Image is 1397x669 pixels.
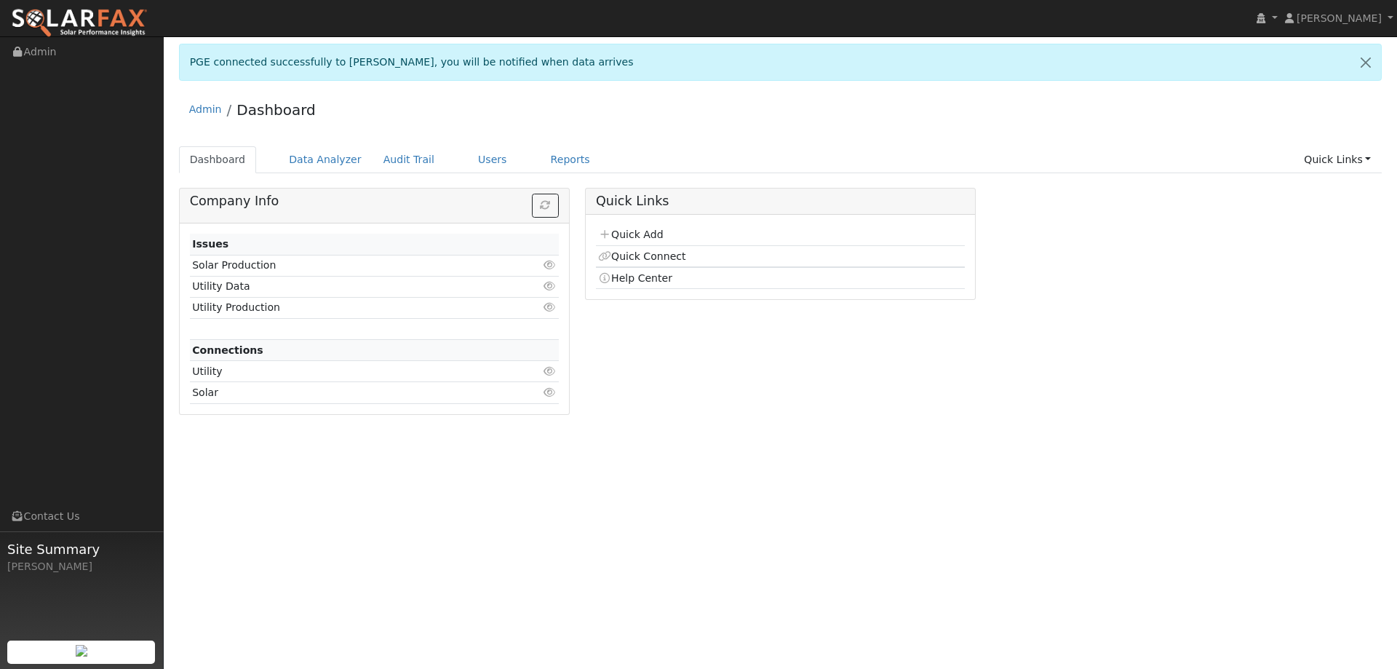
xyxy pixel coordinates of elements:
i: Click to view [544,302,557,312]
h5: Quick Links [596,194,965,209]
td: Solar Production [190,255,499,276]
img: SolarFax [11,8,148,39]
a: Quick Connect [598,250,685,262]
div: PGE connected successfully to [PERSON_NAME], you will be notified when data arrives [179,44,1382,81]
a: Data Analyzer [278,146,373,173]
a: Quick Add [598,229,663,240]
i: Click to view [544,366,557,376]
span: [PERSON_NAME] [1297,12,1382,24]
a: Dashboard [236,101,316,119]
h5: Company Info [190,194,559,209]
a: Reports [540,146,601,173]
a: Quick Links [1293,146,1382,173]
a: Users [467,146,518,173]
td: Utility [190,361,499,382]
i: Click to view [544,387,557,397]
div: [PERSON_NAME] [7,559,156,574]
td: Utility Data [190,276,499,297]
a: Admin [189,103,222,115]
strong: Connections [192,344,263,356]
span: Site Summary [7,539,156,559]
a: Audit Trail [373,146,445,173]
td: Utility Production [190,297,499,318]
strong: Issues [192,238,228,250]
td: Solar [190,382,499,403]
a: Dashboard [179,146,257,173]
i: Click to view [544,260,557,270]
a: Close [1350,44,1381,80]
i: Click to view [544,281,557,291]
a: Help Center [598,272,672,284]
img: retrieve [76,645,87,657]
